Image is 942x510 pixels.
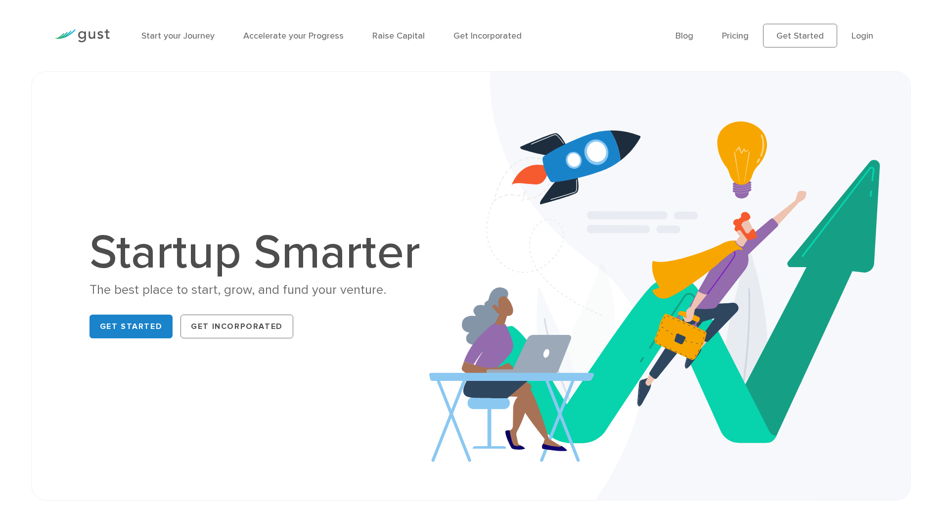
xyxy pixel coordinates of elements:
a: Get Incorporated [453,31,522,41]
a: Get Incorporated [180,315,293,338]
img: Startup Smarter Hero [429,72,911,500]
a: Start your Journey [141,31,215,41]
a: Get Started [90,315,173,338]
a: Get Started [763,24,837,47]
a: Raise Capital [372,31,425,41]
a: Blog [675,31,693,41]
a: Accelerate your Progress [243,31,344,41]
img: Gust Logo [54,29,110,43]
a: Pricing [722,31,749,41]
a: Login [852,31,873,41]
div: The best place to start, grow, and fund your venture. [90,281,431,299]
h1: Startup Smarter [90,229,431,277]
